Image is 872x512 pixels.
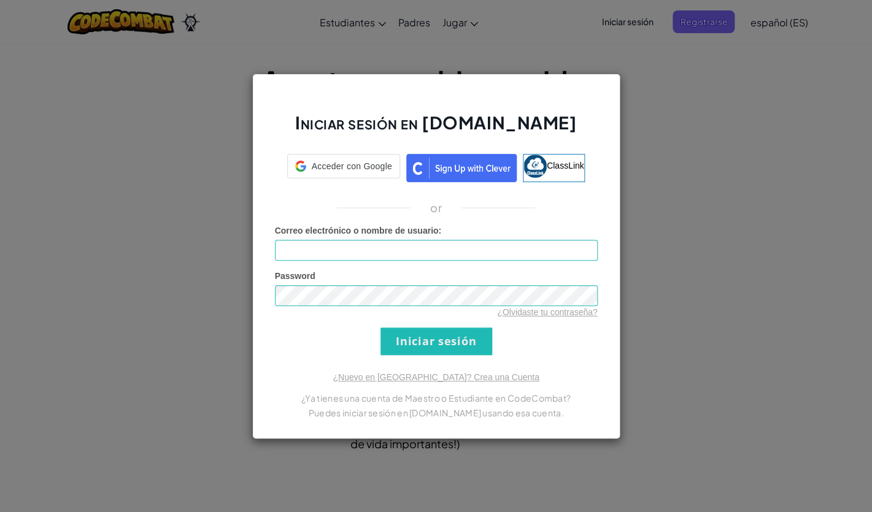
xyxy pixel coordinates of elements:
span: ClassLink [547,160,584,170]
label: : [275,224,442,237]
img: clever_sso_button@2x.png [406,154,517,182]
a: ¿Olvidaste tu contraseña? [497,307,597,317]
img: classlink-logo-small.png [523,155,547,178]
p: Puedes iniciar sesión en [DOMAIN_NAME] usando esa cuenta. [275,405,598,420]
a: ¿Nuevo en [GEOGRAPHIC_DATA]? Crea una Cuenta [333,372,539,382]
input: Iniciar sesión [380,327,492,355]
span: Password [275,271,315,281]
h2: Iniciar sesión en [DOMAIN_NAME] [275,111,598,147]
a: Acceder con Google [287,154,399,182]
span: Correo electrónico o nombre de usuario [275,226,439,235]
div: Acceder con Google [287,154,399,178]
span: Acceder con Google [311,160,392,172]
p: or [430,201,442,215]
p: ¿Ya tienes una cuenta de Maestro o Estudiante en CodeCombat? [275,391,598,405]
